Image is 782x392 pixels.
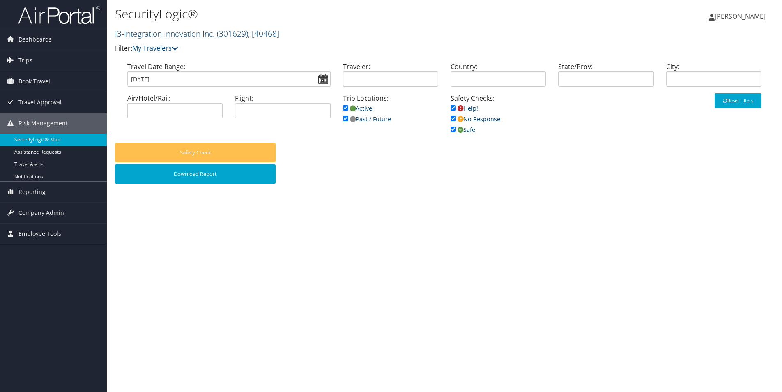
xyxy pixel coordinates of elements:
[660,62,768,93] div: City:
[115,164,276,184] button: Download Report
[18,224,61,244] span: Employee Tools
[121,62,337,93] div: Travel Date Range:
[18,5,100,25] img: airportal-logo.png
[115,5,554,23] h1: SecurityLogic®
[18,29,52,50] span: Dashboards
[217,28,248,39] span: ( 301629 )
[343,104,372,112] a: Active
[18,71,50,92] span: Book Travel
[715,12,766,21] span: [PERSON_NAME]
[115,43,554,54] p: Filter:
[337,93,444,132] div: Trip Locations:
[229,93,336,125] div: Flight:
[337,62,444,93] div: Traveler:
[115,28,279,39] a: I3-Integration Innovation Inc.
[18,92,62,113] span: Travel Approval
[248,28,279,39] span: , [ 40468 ]
[444,62,552,93] div: Country:
[715,93,761,108] button: Reset Filters
[18,50,32,71] span: Trips
[451,115,500,123] a: No Response
[132,44,178,53] a: My Travelers
[343,115,391,123] a: Past / Future
[18,203,64,223] span: Company Admin
[451,104,478,112] a: Help!
[115,143,276,162] button: Safety Check
[709,4,774,29] a: [PERSON_NAME]
[444,93,552,143] div: Safety Checks:
[451,126,475,134] a: Safe
[18,182,46,202] span: Reporting
[552,62,660,93] div: State/Prov:
[121,93,229,125] div: Air/Hotel/Rail:
[18,113,68,134] span: Risk Management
